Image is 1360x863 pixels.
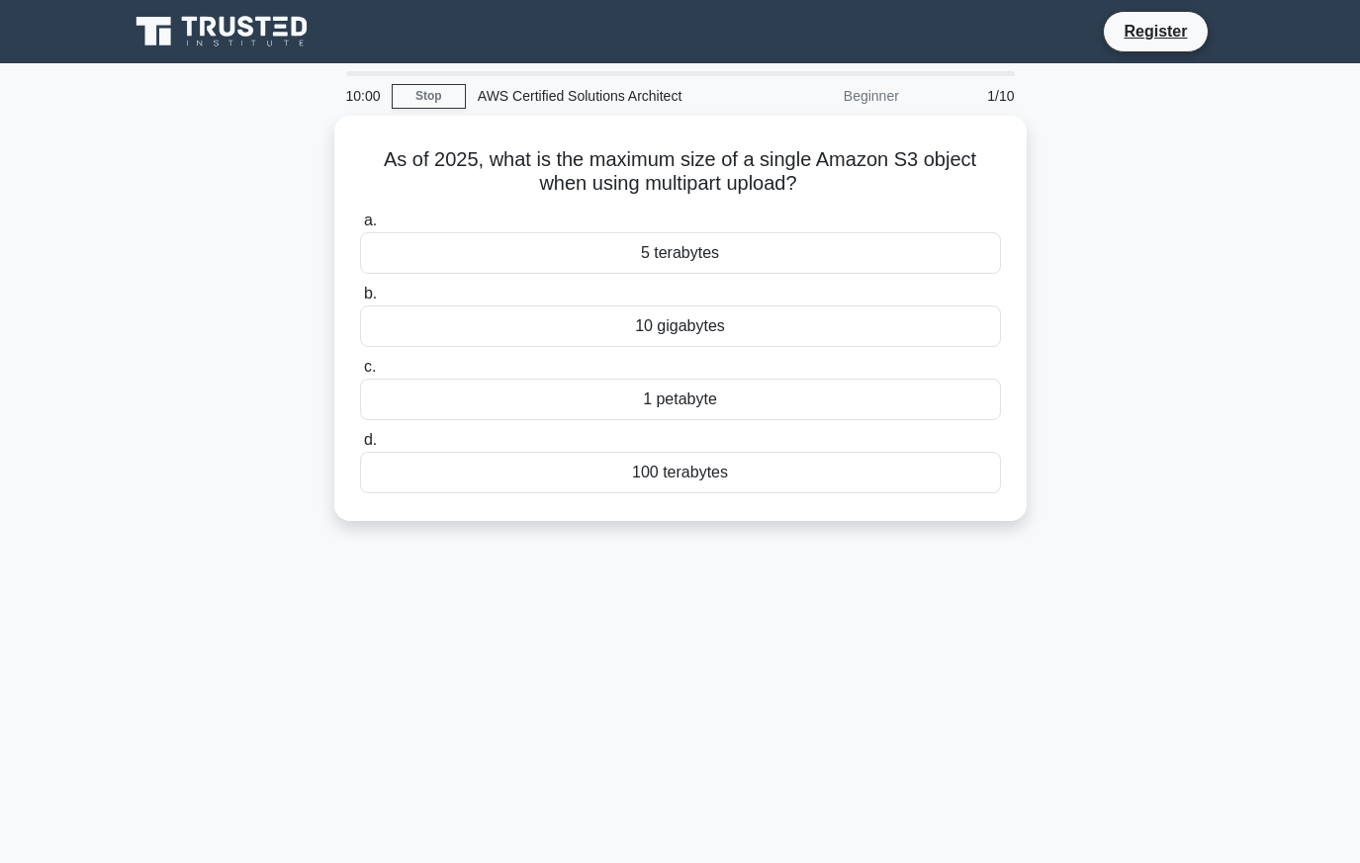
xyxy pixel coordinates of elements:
[466,76,738,116] div: AWS Certified Solutions Architect
[360,305,1001,347] div: 10 gigabytes
[911,76,1027,116] div: 1/10
[392,84,466,109] a: Stop
[738,76,911,116] div: Beginner
[334,76,392,116] div: 10:00
[358,147,1003,197] h5: As of 2025, what is the maximum size of a single Amazon S3 object when using multipart upload?
[364,431,377,448] span: d.
[364,212,377,228] span: a.
[360,379,1001,420] div: 1 petabyte
[1112,19,1199,43] a: Register
[364,285,377,302] span: b.
[360,232,1001,274] div: 5 terabytes
[360,452,1001,493] div: 100 terabytes
[364,358,376,375] span: c.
